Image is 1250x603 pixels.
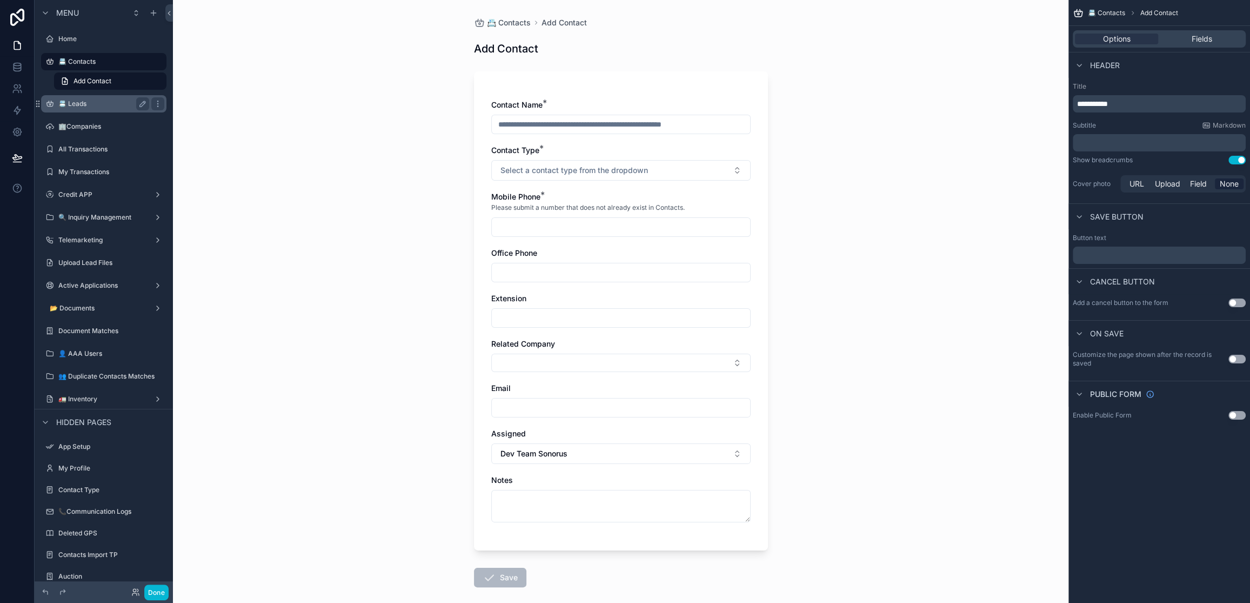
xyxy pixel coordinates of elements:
a: 📞Communication Logs [41,503,166,520]
span: Office Phone [491,248,537,257]
span: Related Company [491,339,555,348]
div: Enable Public Form [1073,411,1132,420]
label: Contact Type [58,486,164,494]
span: 📇 Contacts [487,17,531,28]
label: My Profile [58,464,164,473]
div: scrollable content [1073,247,1246,264]
label: Subtitle [1073,121,1096,130]
span: Add Contact [1140,9,1178,17]
a: 📂 Documents [41,300,166,317]
a: Contacts Import TP [41,546,166,564]
span: Mobile Phone [491,192,540,201]
a: My Profile [41,460,166,477]
label: Contacts Import TP [58,551,164,559]
span: Please submit a number that does not already exist in Contacts. [491,203,685,212]
span: Public form [1090,389,1141,400]
a: Markdown [1202,121,1246,130]
button: Select Button [491,443,751,464]
label: Add a cancel button to the form [1073,299,1168,307]
label: 📞Communication Logs [58,507,164,516]
div: scrollable content [1073,95,1246,112]
span: On save [1090,328,1124,339]
a: My Transactions [41,163,166,181]
a: 👥 Duplicate Contacts Matches [41,368,166,385]
label: 🚛 Inventory [58,395,149,403]
label: 📇 Contacts [58,57,160,66]
label: 👥 Duplicate Contacts Matches [58,372,164,381]
a: 🔍 Inquiry Management [41,209,166,226]
a: 👤 AAA Users [41,345,166,362]
a: App Setup [41,438,166,455]
span: Add Contact [73,77,111,85]
span: Cancel button [1090,276,1155,287]
label: Upload Lead Files [58,259,164,267]
span: Contact Type [491,145,539,155]
span: URL [1129,178,1144,189]
label: Deleted GPS [58,529,164,538]
label: Auction [58,572,164,581]
a: Upload Lead Files [41,254,166,271]
span: Menu [56,8,79,18]
div: scrollable content [1073,134,1246,151]
label: Title [1073,82,1246,91]
a: All Transactions [41,141,166,158]
label: App Setup [58,442,164,451]
div: Show breadcrumbs [1073,156,1133,164]
a: 🚛 Inventory [41,390,166,408]
span: Email [491,383,511,393]
span: Contact Name [491,100,543,109]
h1: Add Contact [474,41,538,56]
label: Active Applications [58,281,149,290]
label: Button text [1073,234,1106,242]
span: Upload [1155,178,1180,189]
a: Credit APP [41,186,166,203]
span: Hidden pages [56,417,111,428]
a: 📇 Leads [41,95,166,112]
label: My Transactions [58,168,164,176]
a: Add Contact [54,72,166,90]
span: Field [1190,178,1207,189]
span: Markdown [1213,121,1246,130]
label: Cover photo [1073,180,1116,188]
label: 📇 Leads [58,100,145,108]
span: Save button [1090,211,1144,222]
label: 📂 Documents [50,304,149,313]
span: Header [1090,60,1120,71]
label: All Transactions [58,145,164,154]
span: None [1220,178,1239,189]
label: 👤 AAA Users [58,349,164,358]
label: Customize the page shown after the record is saved [1073,350,1228,368]
a: Telemarketing [41,231,166,249]
label: Credit APP [58,190,149,199]
label: 🏢Companies [58,122,164,131]
span: Fields [1192,34,1212,44]
label: Home [58,35,164,43]
a: Auction [41,568,166,585]
button: Select Button [491,354,751,372]
span: Extension [491,294,526,303]
a: Home [41,30,166,48]
span: Options [1103,34,1131,44]
span: Select a contact type from the dropdown [500,165,648,176]
a: 📇 Contacts [41,53,166,70]
a: 🏢Companies [41,118,166,135]
button: Done [144,585,169,600]
span: Dev Team Sonorus [500,448,567,459]
span: Notes [491,475,513,485]
a: Contact Type [41,481,166,499]
a: 📇 Contacts [474,17,531,28]
a: Document Matches [41,322,166,340]
span: 📇 Contacts [1088,9,1125,17]
span: Assigned [491,429,526,438]
label: Document Matches [58,327,164,335]
a: Active Applications [41,277,166,294]
label: Telemarketing [58,236,149,244]
label: 🔍 Inquiry Management [58,213,149,222]
a: Deleted GPS [41,525,166,542]
a: Add Contact [542,17,587,28]
button: Select Button [491,160,751,181]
